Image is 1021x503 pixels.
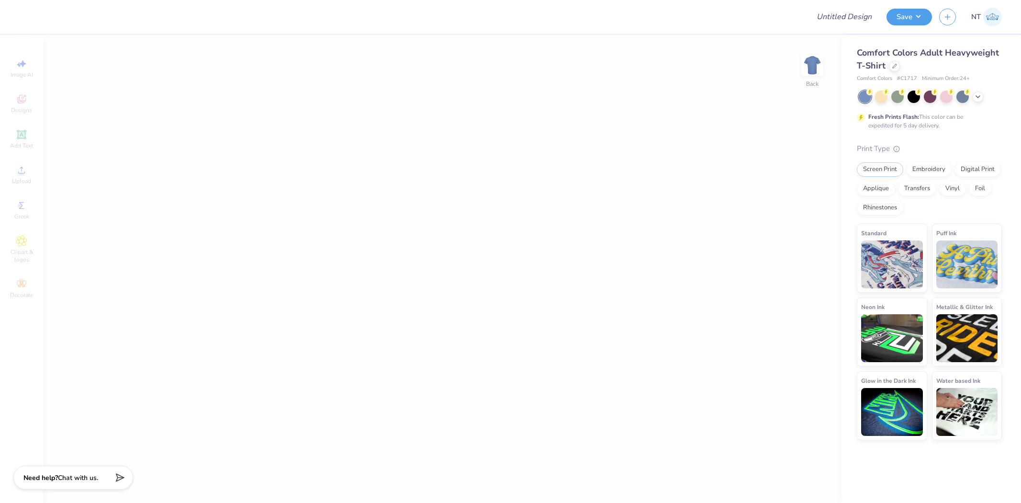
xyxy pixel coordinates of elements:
[969,182,991,196] div: Foil
[23,473,58,482] strong: Need help?
[868,113,919,121] strong: Fresh Prints Flash:
[868,113,986,130] div: This color can be expedited for 5 day delivery.
[809,7,879,26] input: Untitled Design
[861,240,923,288] img: Standard
[857,182,895,196] div: Applique
[971,8,1002,26] a: NT
[936,388,998,436] img: Water based Ink
[897,75,917,83] span: # C1717
[58,473,98,482] span: Chat with us.
[954,162,1001,177] div: Digital Print
[861,314,923,362] img: Neon Ink
[983,8,1002,26] img: Nestor Talens
[886,9,932,25] button: Save
[857,201,903,215] div: Rhinestones
[922,75,970,83] span: Minimum Order: 24 +
[857,47,999,71] span: Comfort Colors Adult Heavyweight T-Shirt
[857,75,892,83] span: Comfort Colors
[861,228,886,238] span: Standard
[898,182,936,196] div: Transfers
[936,376,980,386] span: Water based Ink
[939,182,966,196] div: Vinyl
[936,240,998,288] img: Puff Ink
[857,143,1002,154] div: Print Type
[803,56,822,75] img: Back
[936,228,956,238] span: Puff Ink
[861,376,916,386] span: Glow in the Dark Ink
[806,80,819,88] div: Back
[936,314,998,362] img: Metallic & Glitter Ink
[936,302,993,312] span: Metallic & Glitter Ink
[906,162,952,177] div: Embroidery
[971,11,981,23] span: NT
[861,302,885,312] span: Neon Ink
[861,388,923,436] img: Glow in the Dark Ink
[857,162,903,177] div: Screen Print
